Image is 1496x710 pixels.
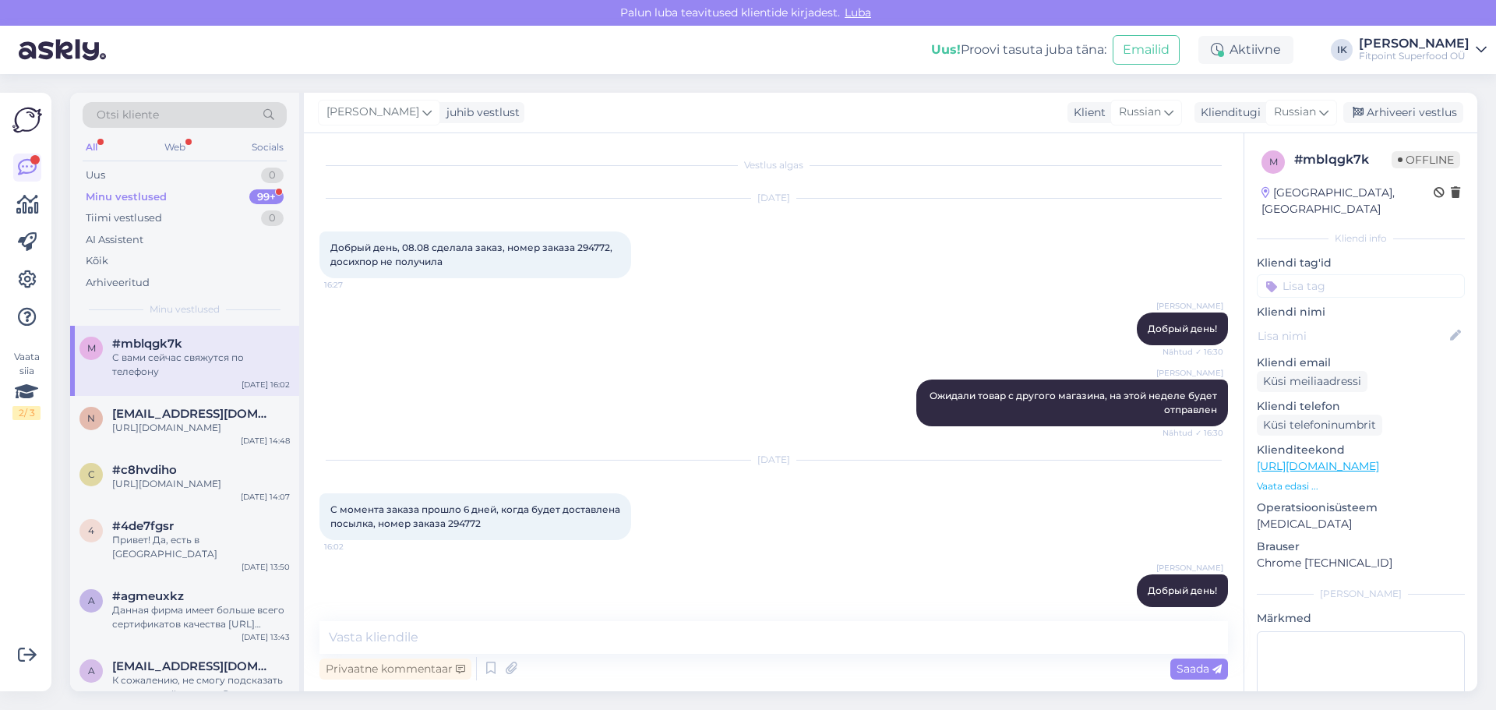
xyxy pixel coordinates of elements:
[1257,355,1465,371] p: Kliendi email
[1163,346,1223,358] span: Nähtud ✓ 16:30
[1359,37,1487,62] a: [PERSON_NAME]Fitpoint Superfood OÜ
[86,168,105,183] div: Uus
[330,242,615,267] span: Добрый день, 08.08 сделала заказ, номер заказа 294772, досихпор не получила
[1294,150,1392,169] div: # mblqgk7k
[112,589,184,603] span: #agmeuxkz
[324,541,383,553] span: 16:02
[1163,427,1223,439] span: Nähtud ✓ 16:30
[319,453,1228,467] div: [DATE]
[1257,415,1382,436] div: Küsi telefoninumbrit
[1257,479,1465,493] p: Vaata edasi ...
[112,533,290,561] div: Привет! Да, есть в [GEOGRAPHIC_DATA]
[931,42,961,57] b: Uus!
[1359,37,1470,50] div: [PERSON_NAME]
[88,665,95,676] span: a
[112,463,177,477] span: #c8hvdiho
[112,659,274,673] span: alfa73@list.ru
[330,503,623,529] span: С момента заказа прошло 6 дней, когда будет доставлена посылка, номер заказа 294772
[86,210,162,226] div: Tiimi vestlused
[88,525,94,536] span: 4
[1257,231,1465,245] div: Kliendi info
[86,189,167,205] div: Minu vestlused
[1177,662,1222,676] span: Saada
[931,41,1106,59] div: Proovi tasuta juba täna:
[1359,50,1470,62] div: Fitpoint Superfood OÜ
[1156,300,1223,312] span: [PERSON_NAME]
[1257,555,1465,571] p: Chrome [TECHNICAL_ID]
[1257,459,1379,473] a: [URL][DOMAIN_NAME]
[242,561,290,573] div: [DATE] 13:50
[112,421,290,435] div: [URL][DOMAIN_NAME]
[83,137,101,157] div: All
[930,390,1219,415] span: Ожидали товар с другого магазина, на этой неделе будет отправлен
[12,105,42,135] img: Askly Logo
[1198,36,1293,64] div: Aktiivne
[1257,304,1465,320] p: Kliendi nimi
[319,659,471,680] div: Privaatne kommentaar
[1257,442,1465,458] p: Klienditeekond
[12,350,41,420] div: Vaata siia
[1119,104,1161,121] span: Russian
[1258,327,1447,344] input: Lisa nimi
[161,137,189,157] div: Web
[112,519,174,533] span: #4de7fgsr
[249,189,284,205] div: 99+
[112,337,182,351] span: #mblqgk7k
[88,595,95,606] span: a
[112,603,290,631] div: Данная фирма имеет больше всего сертификатов качества [URL][DOMAIN_NAME]
[319,191,1228,205] div: [DATE]
[88,468,95,480] span: c
[1257,398,1465,415] p: Kliendi telefon
[1261,185,1434,217] div: [GEOGRAPHIC_DATA], [GEOGRAPHIC_DATA]
[261,168,284,183] div: 0
[86,275,150,291] div: Arhiveeritud
[97,107,159,123] span: Otsi kliente
[1156,367,1223,379] span: [PERSON_NAME]
[1257,516,1465,532] p: [MEDICAL_DATA]
[1067,104,1106,121] div: Klient
[1343,102,1463,123] div: Arhiveeri vestlus
[1257,255,1465,271] p: Kliendi tag'id
[1269,156,1278,168] span: m
[242,631,290,643] div: [DATE] 13:43
[326,104,419,121] span: [PERSON_NAME]
[241,491,290,503] div: [DATE] 14:07
[87,412,95,424] span: n
[1392,151,1460,168] span: Offline
[1257,274,1465,298] input: Lisa tag
[112,673,290,701] div: К сожалению, не смогу подсказать конкректный вариант. Вам лучше проконсультироваться с доктором
[1194,104,1261,121] div: Klienditugi
[242,379,290,390] div: [DATE] 16:02
[86,253,108,269] div: Kõik
[261,210,284,226] div: 0
[12,406,41,420] div: 2 / 3
[1274,104,1316,121] span: Russian
[1257,500,1465,516] p: Operatsioonisüsteem
[1331,39,1353,61] div: IK
[1257,587,1465,601] div: [PERSON_NAME]
[1156,562,1223,574] span: [PERSON_NAME]
[319,158,1228,172] div: Vestlus algas
[1113,35,1180,65] button: Emailid
[87,342,96,354] span: m
[1257,539,1465,555] p: Brauser
[840,5,876,19] span: Luba
[112,477,290,491] div: [URL][DOMAIN_NAME]
[86,232,143,248] div: AI Assistent
[249,137,287,157] div: Socials
[241,435,290,447] div: [DATE] 14:48
[1148,585,1217,596] span: Добрый день!
[1148,323,1217,334] span: Добрый день!
[324,279,383,291] span: 16:27
[150,302,220,316] span: Minu vestlused
[440,104,520,121] div: juhib vestlust
[112,407,274,421] span: natalyaveyts@gmail.com
[1257,610,1465,627] p: Märkmed
[1257,371,1367,392] div: Küsi meiliaadressi
[112,351,290,379] div: С вами сейчас свяжутся по телефону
